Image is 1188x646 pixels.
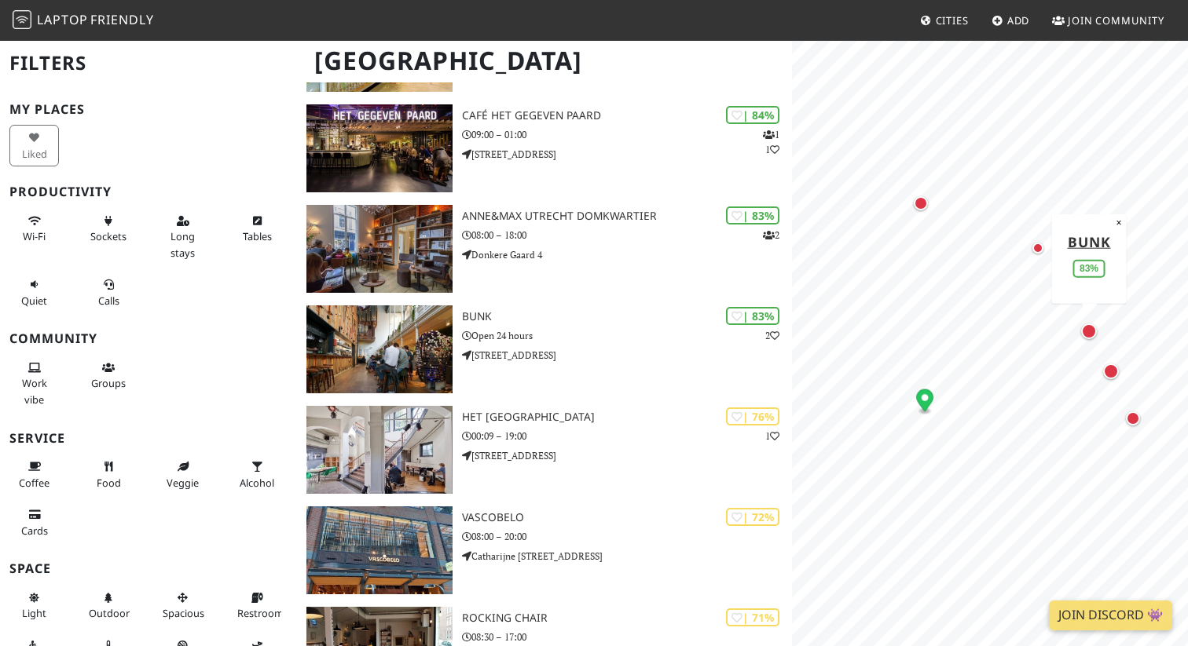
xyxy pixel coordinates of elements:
button: Cards [9,502,59,543]
span: Food [97,476,121,490]
div: 83% [1073,259,1105,277]
div: | 84% [726,106,779,124]
span: Credit cards [21,524,48,538]
button: Veggie [158,454,207,495]
img: BUNK [306,305,453,393]
p: [STREET_ADDRESS] [462,147,792,162]
button: Calls [84,272,134,313]
button: Spacious [158,585,207,626]
h3: Het [GEOGRAPHIC_DATA] [462,411,792,424]
p: 00:09 – 19:00 [462,429,792,443]
div: Map marker [916,389,933,414]
h3: Vascobelo [462,511,792,524]
a: Anne&Max Utrecht Domkwartier | 83% 2 Anne&Max Utrecht Domkwartier 08:00 – 18:00 Donkere Gaard 4 [297,205,792,293]
p: 08:00 – 20:00 [462,529,792,544]
a: Cities [914,6,975,35]
span: Friendly [90,11,153,28]
img: LaptopFriendly [13,10,31,29]
button: Food [84,454,134,495]
p: Donkere Gaard 4 [462,247,792,262]
span: Laptop [37,11,88,28]
p: [STREET_ADDRESS] [462,348,792,363]
div: | 83% [726,206,779,224]
span: Alcohol [240,476,274,490]
span: Restroom [237,606,284,620]
div: Map marker [1078,320,1100,342]
img: Vascobelo [306,506,453,594]
div: | 76% [726,407,779,425]
div: | 72% [726,508,779,526]
div: Map marker [1123,408,1143,429]
h3: Rocking Chair [462,611,792,625]
span: Cities [936,13,969,27]
button: Groups [84,355,134,396]
span: Add [1007,13,1030,27]
p: 1 1 [763,127,779,157]
img: Anne&Max Utrecht Domkwartier [306,205,453,293]
p: 1 [765,429,779,443]
button: Outdoor [84,585,134,626]
p: 09:00 – 01:00 [462,127,792,142]
div: | 83% [726,307,779,325]
div: Map marker [911,193,931,214]
span: Coffee [19,476,49,490]
p: Catharijne [STREET_ADDRESS] [462,549,792,564]
h3: My Places [9,102,288,117]
div: Map marker [1028,239,1047,257]
span: Spacious [163,606,204,620]
button: Tables [233,208,282,250]
button: Sockets [84,208,134,250]
p: 2 [763,228,779,243]
a: BUNK [1068,232,1111,250]
span: Join Community [1068,13,1164,27]
p: 2 [765,328,779,343]
a: Join Community [1046,6,1171,35]
a: LaptopFriendly LaptopFriendly [13,7,154,35]
p: 08:00 – 18:00 [462,228,792,243]
button: Long stays [158,208,207,265]
h3: BUNK [462,310,792,323]
span: Group tables [91,376,126,390]
a: Vascobelo | 72% Vascobelo 08:00 – 20:00 Catharijne [STREET_ADDRESS] [297,506,792,594]
button: Quiet [9,272,59,313]
button: Restroom [233,585,282,626]
h2: Filters [9,39,288,87]
button: Coffee [9,454,59,495]
p: Open 24 hours [462,328,792,343]
a: Het Huis Utrecht | 76% 1 Het [GEOGRAPHIC_DATA] 00:09 – 19:00 [STREET_ADDRESS] [297,406,792,494]
div: Map marker [1100,360,1122,382]
span: Long stays [170,229,195,259]
button: Wi-Fi [9,208,59,250]
button: Close popup [1111,214,1126,231]
h3: Productivity [9,184,288,199]
h3: Café Het Gegeven Paard [462,109,792,122]
a: Café Het Gegeven Paard | 84% 11 Café Het Gegeven Paard 09:00 – 01:00 [STREET_ADDRESS] [297,104,792,192]
p: [STREET_ADDRESS] [462,448,792,463]
span: Video/audio calls [98,294,119,308]
span: Natural light [22,606,46,620]
img: Het Huis Utrecht [306,406,453,494]
div: | 71% [726,608,779,626]
span: Stable Wi-Fi [23,229,46,243]
h3: Space [9,561,288,576]
button: Light [9,585,59,626]
p: 08:30 – 17:00 [462,630,792,644]
h3: Service [9,431,288,446]
button: Alcohol [233,454,282,495]
span: Work-friendly tables [243,229,272,243]
span: People working [22,376,47,406]
span: Outdoor area [89,606,130,620]
span: Veggie [167,476,199,490]
h3: Community [9,331,288,346]
span: Power sockets [90,229,126,243]
a: Add [985,6,1036,35]
button: Work vibe [9,355,59,412]
h1: [GEOGRAPHIC_DATA] [302,39,789,82]
img: Café Het Gegeven Paard [306,104,453,192]
span: Quiet [21,294,47,308]
h3: Anne&Max Utrecht Domkwartier [462,210,792,223]
a: BUNK | 83% 2 BUNK Open 24 hours [STREET_ADDRESS] [297,305,792,393]
a: Join Discord 👾 [1049,600,1172,630]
